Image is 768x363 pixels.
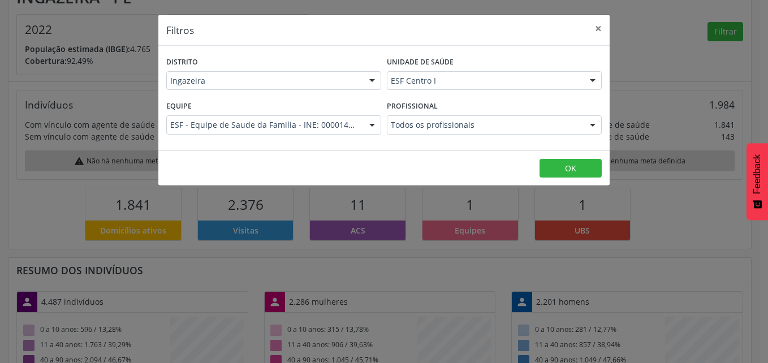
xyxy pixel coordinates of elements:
[166,54,198,71] label: Distrito
[587,15,610,42] button: Close
[747,143,768,220] button: Feedback - Mostrar pesquisa
[391,75,579,87] span: ESF Centro I
[387,54,454,71] label: Unidade de saúde
[387,98,438,115] label: Profissional
[170,75,358,87] span: Ingazeira
[540,159,602,178] button: OK
[170,119,358,131] span: ESF - Equipe de Saude da Familia - INE: 0000143871
[166,23,194,37] h5: Filtros
[752,154,762,194] span: Feedback
[391,119,579,131] span: Todos os profissionais
[166,98,192,115] label: Equipe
